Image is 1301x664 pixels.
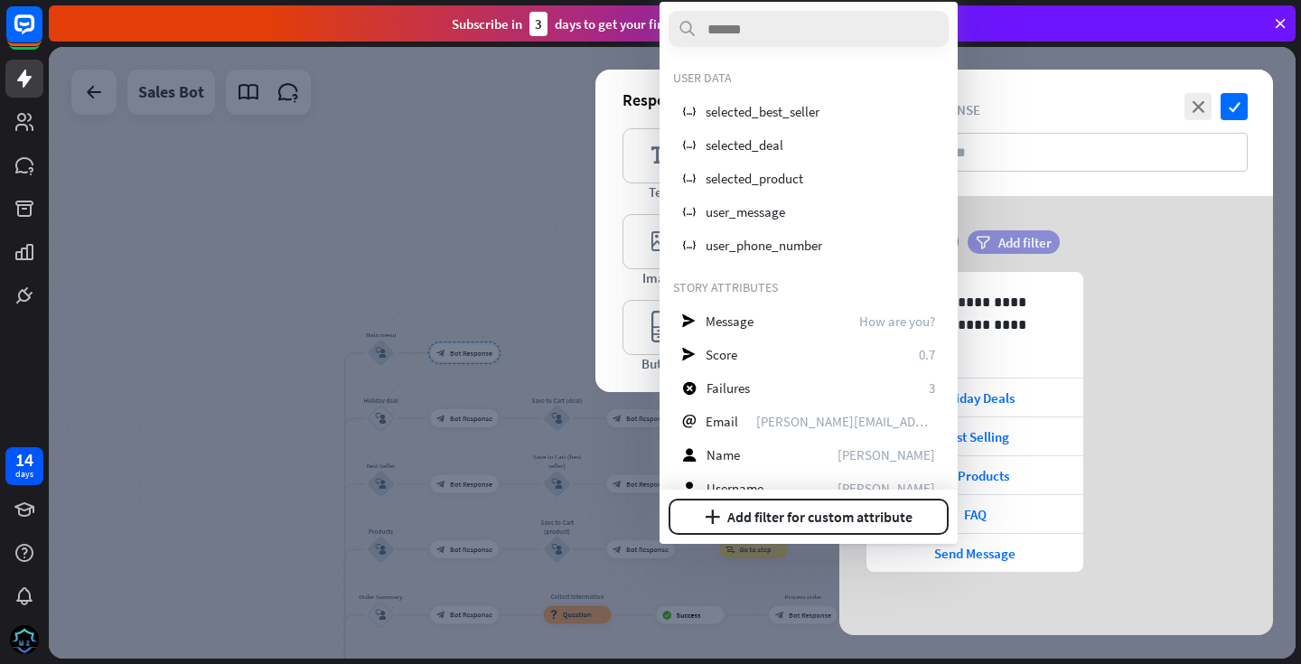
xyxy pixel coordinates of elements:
span: FAQ [964,506,987,523]
i: variable [682,172,696,185]
i: send [682,314,696,328]
span: Holiday Deals [936,389,1015,407]
span: Failures [707,379,750,397]
span: Peter Crauch [838,480,935,497]
span: Score [706,346,737,363]
i: user [682,448,697,462]
span: 0.7 [919,346,935,363]
i: variable [682,138,696,152]
span: peter@crauch.com [756,413,935,430]
i: send [682,348,696,361]
span: Message [706,313,753,330]
span: Username [707,480,763,497]
div: days [15,468,33,481]
i: email [682,415,696,428]
button: plusAdd filter for custom attribute [669,499,949,535]
i: block_failure [682,381,697,395]
i: variable [682,105,696,118]
span: How are you? [859,313,935,330]
span: user_message [706,203,785,220]
i: close [1184,93,1212,120]
div: STORY ATTRIBUTES [673,279,944,295]
button: Open LiveChat chat widget [14,7,69,61]
span: Name [707,446,740,463]
span: Send Message [934,545,1016,562]
span: selected_deal [706,136,783,154]
span: selected_best_seller [706,103,819,120]
span: 3 [929,379,935,397]
div: USER DATA [673,70,944,86]
i: plus [705,510,720,524]
span: Best Selling [941,428,1009,445]
span: selected_product [706,170,803,187]
div: 3 [529,12,548,36]
div: 14 [15,452,33,468]
i: filter [976,236,990,249]
span: Peter Crauch [838,446,935,463]
div: Subscribe in days to get your first month for $1 [452,12,750,36]
span: Email [706,413,738,430]
span: user_phone_number [706,237,822,254]
a: 14 days [5,447,43,485]
span: All Products [941,467,1009,484]
i: variable [682,238,696,252]
span: Add filter [998,234,1052,251]
i: variable [682,205,696,219]
i: user [682,482,697,495]
i: check [1221,93,1248,120]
